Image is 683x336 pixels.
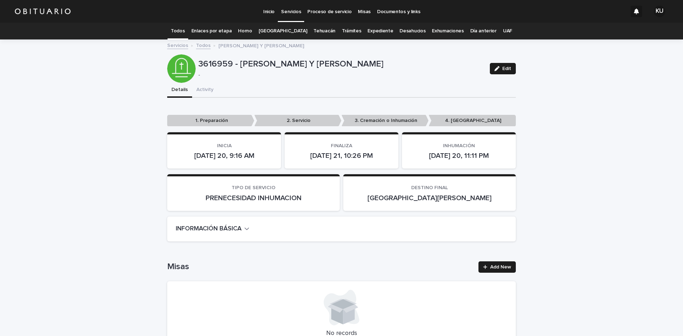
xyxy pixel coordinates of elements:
span: FINALIZA [331,143,352,148]
p: 2. Servicio [254,115,341,127]
p: - [198,72,481,78]
button: INFORMACIÓN BÁSICA [176,225,249,233]
h1: Misas [167,262,474,272]
p: 3. Cremación o Inhumación [341,115,429,127]
p: [DATE] 20, 9:16 AM [176,151,272,160]
button: Edit [490,63,516,74]
p: [DATE] 20, 11:11 PM [411,151,507,160]
p: 1. Preparación [167,115,254,127]
a: Tehuacán [313,23,335,39]
p: 3616959 - [PERSON_NAME] Y [PERSON_NAME] [198,59,484,69]
a: Trámites [342,23,361,39]
a: Desahucios [399,23,425,39]
a: Enlaces por etapa [191,23,232,39]
p: 4. [GEOGRAPHIC_DATA] [429,115,516,127]
button: Activity [192,83,218,98]
a: UAF [503,23,512,39]
div: KU [654,6,665,17]
p: [PERSON_NAME] Y [PERSON_NAME] [218,41,304,49]
p: [GEOGRAPHIC_DATA][PERSON_NAME] [352,194,507,202]
span: Edit [502,66,511,71]
a: Exhumaciones [432,23,464,39]
a: Servicios [167,41,188,49]
a: Expediente [367,23,393,39]
a: Horno [238,23,252,39]
button: Details [167,83,192,98]
a: Add New [478,261,516,273]
span: TIPO DE SERVICIO [232,185,275,190]
span: Add New [490,265,511,270]
h2: INFORMACIÓN BÁSICA [176,225,242,233]
span: INHUMACIÓN [443,143,475,148]
p: PRENECESIDAD INHUMACION [176,194,331,202]
a: [GEOGRAPHIC_DATA] [259,23,307,39]
a: Todos [196,41,211,49]
span: DESTINO FINAL [411,185,448,190]
p: [DATE] 21, 10:26 PM [293,151,390,160]
span: INICIA [217,143,232,148]
a: Todos [171,23,185,39]
img: HUM7g2VNRLqGMmR9WVqf [14,4,71,18]
a: Día anterior [470,23,497,39]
